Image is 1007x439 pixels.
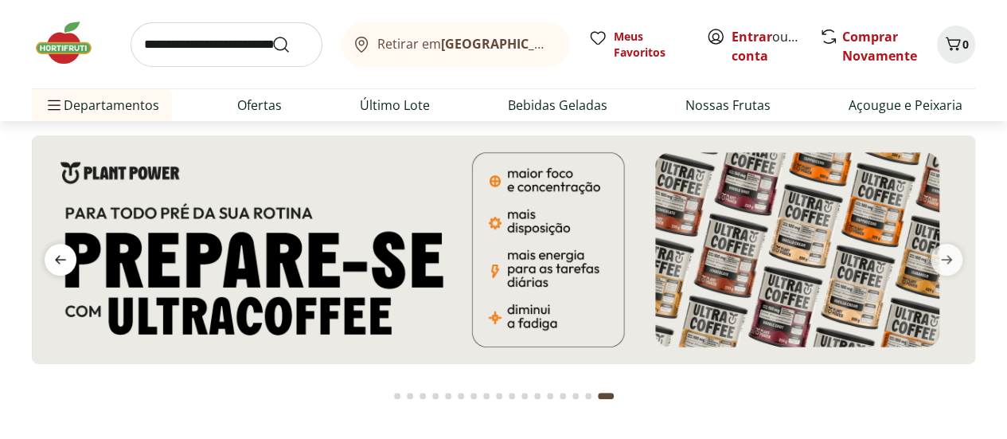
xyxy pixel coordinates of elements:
[962,37,969,52] span: 0
[416,377,429,415] button: Go to page 3 from fs-carousel
[442,377,455,415] button: Go to page 5 from fs-carousel
[237,96,282,115] a: Ofertas
[467,377,480,415] button: Go to page 7 from fs-carousel
[569,377,582,415] button: Go to page 15 from fs-carousel
[32,19,111,67] img: Hortifruti
[849,96,962,115] a: Açougue e Peixaria
[505,377,518,415] button: Go to page 10 from fs-carousel
[45,86,64,124] button: Menu
[531,377,544,415] button: Go to page 12 from fs-carousel
[429,377,442,415] button: Go to page 4 from fs-carousel
[391,377,404,415] button: Go to page 1 from fs-carousel
[493,377,505,415] button: Go to page 9 from fs-carousel
[937,25,975,64] button: Carrinho
[842,28,917,65] a: Comprar Novamente
[582,377,595,415] button: Go to page 16 from fs-carousel
[614,29,687,61] span: Meus Favoritos
[441,35,709,53] b: [GEOGRAPHIC_DATA]/[GEOGRAPHIC_DATA]
[404,377,416,415] button: Go to page 2 from fs-carousel
[918,244,975,276] button: next
[685,96,771,115] a: Nossas Frutas
[271,35,310,54] button: Submit Search
[32,135,975,364] img: 3 corações
[480,377,493,415] button: Go to page 8 from fs-carousel
[588,29,687,61] a: Meus Favoritos
[556,377,569,415] button: Go to page 14 from fs-carousel
[732,27,802,65] span: ou
[455,377,467,415] button: Go to page 6 from fs-carousel
[45,86,159,124] span: Departamentos
[377,37,553,51] span: Retirar em
[360,96,430,115] a: Último Lote
[342,22,569,67] button: Retirar em[GEOGRAPHIC_DATA]/[GEOGRAPHIC_DATA]
[32,244,89,276] button: previous
[544,377,556,415] button: Go to page 13 from fs-carousel
[732,28,772,45] a: Entrar
[732,28,819,65] a: Criar conta
[518,377,531,415] button: Go to page 11 from fs-carousel
[131,22,322,67] input: search
[595,377,617,415] button: Current page from fs-carousel
[508,96,607,115] a: Bebidas Geladas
